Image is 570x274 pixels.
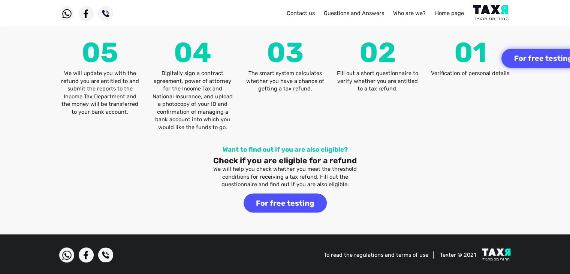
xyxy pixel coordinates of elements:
font: We will update you with the refund you are entitled to and submit the reports to the Income Tax D... [61,70,139,115]
font: We will help you check whether you meet the threshold conditions for receiving a tax refund. Fill... [213,166,357,188]
font: 05 [82,36,118,69]
a: Home page [435,10,464,17]
font: Digitally sign a contract agreement, power of attorney for the Income Tax and National Insurance,... [153,70,233,130]
img: Facebook [79,6,94,21]
img: Logo [482,248,511,262]
font: For free testing [256,199,314,208]
img: Logo [473,5,511,22]
img: Phone [98,247,113,262]
font: Want to find out if you are also eligible? [223,146,348,153]
img: Facebook [79,247,94,262]
font: 02 [359,36,396,69]
a: Contact us [286,10,314,17]
font: Texter © 2021 [440,251,476,258]
img: WhatsApp [59,6,74,21]
a: Who are we? [393,10,426,17]
font: 03 [267,36,304,69]
font: Verification of personal details [431,70,509,77]
font: 01 [454,36,486,69]
a: Questions and Answers [324,10,384,17]
img: Phone [98,6,113,21]
a: To read the regulations and terms of use [324,251,428,258]
font: Check if you are eligible for a refund [213,156,357,165]
img: WhatsApp [59,247,74,262]
font: 04 [174,36,211,69]
font: The smart system calculates whether you have a chance of getting a tax refund. [246,70,324,92]
button: For free testing [244,193,327,212]
font: Fill out a short questionnaire to verify whether you are entitled to a tax refund. [337,70,418,92]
